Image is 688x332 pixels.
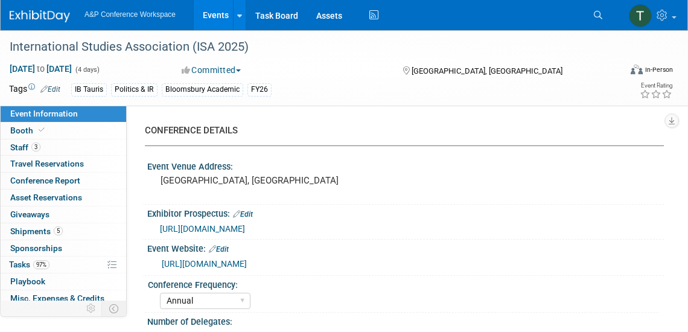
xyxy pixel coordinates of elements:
span: A&P Conference Workspace [84,10,176,19]
td: Toggle Event Tabs [102,301,127,316]
span: Misc. Expenses & Credits [10,293,104,303]
div: Bloomsbury Academic [162,83,243,96]
div: Conference Frequency: [148,276,658,291]
span: Shipments [10,226,63,236]
img: Taylor Thompson [629,4,652,27]
a: Tasks97% [1,257,126,273]
a: Misc. Expenses & Credits [1,290,126,307]
span: to [35,64,46,74]
span: 3 [31,142,40,152]
a: Sponsorships [1,240,126,257]
div: Exhibitor Prospectus: [147,205,664,220]
span: Event Information [10,109,78,118]
a: Giveaways [1,206,126,223]
span: Staff [10,142,40,152]
div: International Studies Association (ISA 2025) [5,36,608,58]
span: Asset Reservations [10,193,82,202]
pre: [GEOGRAPHIC_DATA], [GEOGRAPHIC_DATA] [161,175,349,186]
a: Booth [1,123,126,139]
span: [GEOGRAPHIC_DATA], [GEOGRAPHIC_DATA] [412,66,562,75]
span: [DATE] [DATE] [9,63,72,74]
span: Giveaways [10,209,49,219]
span: Booth [10,126,47,135]
a: Edit [233,210,253,219]
div: Event Venue Address: [147,158,664,173]
span: Playbook [10,276,45,286]
span: 97% [33,260,49,269]
a: Edit [209,245,229,254]
div: Number of Delegates: [147,313,664,328]
a: Edit [40,85,60,94]
a: Travel Reservations [1,156,126,172]
div: Event Website: [147,240,664,255]
button: Committed [177,64,246,76]
a: Staff3 [1,139,126,156]
a: Asset Reservations [1,190,126,206]
span: 5 [54,226,63,235]
i: Booth reservation complete [39,127,45,133]
span: Conference Report [10,176,80,185]
div: Event Rating [640,83,672,89]
a: [URL][DOMAIN_NAME] [162,259,247,269]
div: Politics & IR [111,83,158,96]
a: Playbook [1,273,126,290]
a: Event Information [1,106,126,122]
a: Shipments5 [1,223,126,240]
a: [URL][DOMAIN_NAME] [160,224,245,234]
div: FY26 [247,83,272,96]
div: CONFERENCE DETAILS [145,124,655,137]
span: Sponsorships [10,243,62,253]
span: (4 days) [74,66,100,74]
img: ExhibitDay [10,10,70,22]
span: Travel Reservations [10,159,84,168]
a: Conference Report [1,173,126,189]
div: In-Person [645,65,673,74]
td: Personalize Event Tab Strip [81,301,102,316]
td: Tags [9,83,60,97]
div: IB Tauris [71,83,107,96]
img: Format-Inperson.png [631,65,643,74]
span: Tasks [9,260,49,269]
div: Event Format [570,63,673,81]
